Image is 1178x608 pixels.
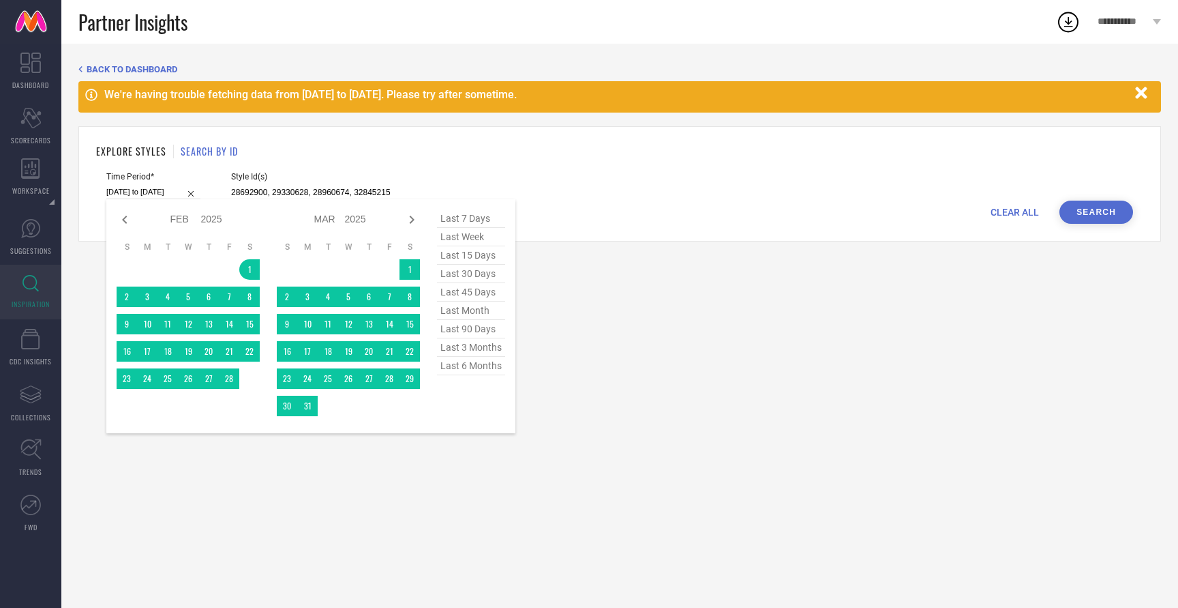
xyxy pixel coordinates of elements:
[318,368,338,389] td: Tue Mar 25 2025
[117,287,137,307] td: Sun Feb 02 2025
[198,314,219,334] td: Thu Feb 13 2025
[277,341,297,362] td: Sun Mar 16 2025
[117,212,133,228] div: Previous month
[104,88,1128,101] div: We're having trouble fetching data from [DATE] to [DATE]. Please try after sometime.
[399,287,420,307] td: Sat Mar 08 2025
[437,246,505,265] span: last 15 days
[178,287,198,307] td: Wed Feb 05 2025
[991,207,1039,218] span: CLEAR ALL
[219,242,239,252] th: Friday
[338,287,359,307] td: Wed Mar 05 2025
[437,357,505,375] span: last 6 months
[157,314,178,334] td: Tue Feb 11 2025
[239,242,260,252] th: Saturday
[239,259,260,280] td: Sat Feb 01 2025
[78,64,1161,74] div: Back TO Dashboard
[10,356,52,366] span: CDC INSIGHTS
[117,314,137,334] td: Sun Feb 09 2025
[437,265,505,283] span: last 30 days
[359,287,379,307] td: Thu Mar 06 2025
[399,314,420,334] td: Sat Mar 15 2025
[198,287,219,307] td: Thu Feb 06 2025
[297,341,318,362] td: Mon Mar 17 2025
[19,467,42,477] span: TRENDS
[178,314,198,334] td: Wed Feb 12 2025
[399,368,420,389] td: Sat Mar 29 2025
[379,314,399,334] td: Fri Mar 14 2025
[277,396,297,416] td: Sun Mar 30 2025
[10,246,52,256] span: SUGGESTIONS
[338,242,359,252] th: Wednesday
[157,341,178,362] td: Tue Feb 18 2025
[318,242,338,252] th: Tuesday
[137,287,157,307] td: Mon Feb 03 2025
[117,341,137,362] td: Sun Feb 16 2025
[106,185,200,199] input: Select time period
[359,368,379,389] td: Thu Mar 27 2025
[1056,10,1081,34] div: Open download list
[277,287,297,307] td: Sun Mar 02 2025
[198,242,219,252] th: Thursday
[379,287,399,307] td: Fri Mar 07 2025
[379,368,399,389] td: Fri Mar 28 2025
[12,186,50,196] span: WORKSPACE
[277,242,297,252] th: Sunday
[379,242,399,252] th: Friday
[359,314,379,334] td: Thu Mar 13 2025
[157,242,178,252] th: Tuesday
[181,144,238,158] h1: SEARCH BY ID
[219,287,239,307] td: Fri Feb 07 2025
[25,522,37,532] span: FWD
[277,368,297,389] td: Sun Mar 23 2025
[338,368,359,389] td: Wed Mar 26 2025
[399,341,420,362] td: Sat Mar 22 2025
[437,338,505,357] span: last 3 months
[379,341,399,362] td: Fri Mar 21 2025
[11,135,51,145] span: SCORECARDS
[338,314,359,334] td: Wed Mar 12 2025
[178,341,198,362] td: Wed Feb 19 2025
[198,368,219,389] td: Thu Feb 27 2025
[219,314,239,334] td: Fri Feb 14 2025
[219,368,239,389] td: Fri Feb 28 2025
[277,314,297,334] td: Sun Mar 09 2025
[437,302,505,320] span: last month
[399,242,420,252] th: Saturday
[219,341,239,362] td: Fri Feb 21 2025
[12,299,50,309] span: INSPIRATION
[11,412,51,422] span: COLLECTIONS
[437,320,505,338] span: last 90 days
[117,368,137,389] td: Sun Feb 23 2025
[137,242,157,252] th: Monday
[359,242,379,252] th: Thursday
[239,287,260,307] td: Sat Feb 08 2025
[137,341,157,362] td: Mon Feb 17 2025
[318,341,338,362] td: Tue Mar 18 2025
[157,287,178,307] td: Tue Feb 04 2025
[96,144,166,158] h1: EXPLORE STYLES
[404,212,420,228] div: Next month
[399,259,420,280] td: Sat Mar 01 2025
[87,64,177,74] span: BACK TO DASHBOARD
[297,368,318,389] td: Mon Mar 24 2025
[239,314,260,334] td: Sat Feb 15 2025
[297,314,318,334] td: Mon Mar 10 2025
[157,368,178,389] td: Tue Feb 25 2025
[359,341,379,362] td: Thu Mar 20 2025
[178,242,198,252] th: Wednesday
[318,314,338,334] td: Tue Mar 11 2025
[338,341,359,362] td: Wed Mar 19 2025
[78,8,187,36] span: Partner Insights
[137,314,157,334] td: Mon Feb 10 2025
[12,80,49,90] span: DASHBOARD
[318,287,338,307] td: Tue Mar 04 2025
[117,242,137,252] th: Sunday
[1059,201,1133,224] button: Search
[178,368,198,389] td: Wed Feb 26 2025
[437,209,505,228] span: last 7 days
[437,228,505,246] span: last week
[106,172,200,182] span: Time Period*
[231,172,429,182] span: Style Id(s)
[231,185,429,201] input: Enter comma separated style ids e.g. 12345, 67890
[297,287,318,307] td: Mon Mar 03 2025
